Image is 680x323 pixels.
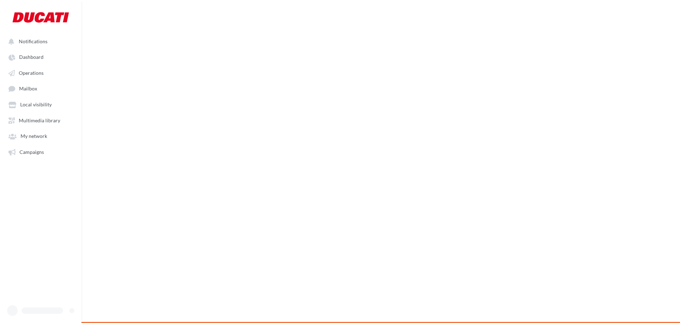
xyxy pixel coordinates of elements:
[4,82,77,95] a: Mailbox
[4,129,77,142] a: My network
[19,86,37,92] span: Mailbox
[4,98,77,111] a: Local visibility
[19,117,60,123] span: Multimedia library
[4,114,77,127] a: Multimedia library
[19,38,47,44] span: Notifications
[20,102,52,108] span: Local visibility
[19,54,44,60] span: Dashboard
[21,133,47,139] span: My network
[4,66,77,79] a: Operations
[4,50,77,63] a: Dashboard
[4,35,74,48] button: Notifications
[19,70,44,76] span: Operations
[19,149,44,155] span: Campaigns
[4,145,77,158] a: Campaigns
